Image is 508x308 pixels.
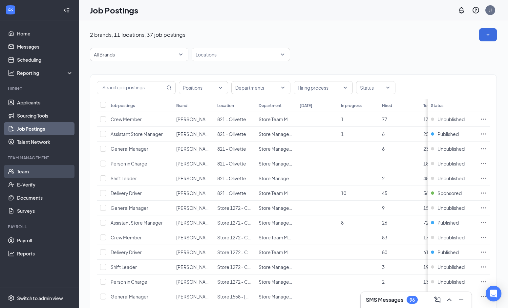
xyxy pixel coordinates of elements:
[97,81,165,94] input: Search job postings
[437,116,465,122] span: Unpublished
[111,249,142,255] span: Delivery Driver
[214,215,255,230] td: Store 1272 - Chippewa
[259,205,301,211] span: Store Management
[17,191,73,204] a: Documents
[111,116,142,122] span: Crew Member
[17,295,63,301] div: Switch to admin view
[423,190,431,196] span: 567
[17,135,73,148] a: Talent Network
[176,116,217,122] span: [PERSON_NAME]'s
[437,205,465,211] span: Unpublished
[423,249,431,255] span: 615
[382,234,387,240] span: 83
[259,234,305,240] span: Store Team Members
[17,122,73,135] a: Job Postings
[176,190,217,196] span: [PERSON_NAME]'s
[217,190,246,196] span: 821 - Olivette
[382,220,387,226] span: 26
[8,224,72,230] div: Payroll
[217,279,266,285] span: Store 1272 - Chippewa
[479,28,497,41] button: SmallChevronDown
[382,116,387,122] span: 77
[111,234,142,240] span: Crew Member
[111,190,142,196] span: Delivery Driver
[428,99,477,112] th: Status
[259,161,301,166] span: Store Management
[255,260,296,275] td: Store Management
[173,142,214,156] td: Jimmy John's
[17,70,74,76] div: Reporting
[217,220,266,226] span: Store 1272 - Chippewa
[382,146,385,152] span: 6
[8,86,72,92] div: Hiring
[480,190,487,196] svg: Ellipses
[255,201,296,215] td: Store Management
[341,116,344,122] span: 1
[382,279,385,285] span: 2
[111,131,163,137] span: Assistant Store Manager
[173,112,214,127] td: Jimmy John's
[111,146,148,152] span: General Manager
[423,264,431,270] span: 196
[176,279,217,285] span: [PERSON_NAME]'s
[217,249,266,255] span: Store 1272 - Chippewa
[382,175,385,181] span: 2
[8,155,72,161] div: Team Management
[341,190,346,196] span: 10
[173,156,214,171] td: Jimmy John's
[382,190,387,196] span: 45
[173,245,214,260] td: Jimmy John's
[437,175,465,182] span: Unpublished
[255,127,296,142] td: Store Management
[255,289,296,304] td: Store Management
[379,99,420,112] th: Hired
[17,40,73,53] a: Messages
[173,171,214,186] td: Jimmy John's
[259,116,305,122] span: Store Team Members
[111,279,147,285] span: Person in Charge
[111,220,163,226] span: Assistant Store Manager
[382,249,387,255] span: 80
[445,296,453,304] svg: ChevronUp
[480,116,487,122] svg: Ellipses
[437,219,459,226] span: Published
[259,264,301,270] span: Store Management
[437,234,465,241] span: Unpublished
[480,175,487,182] svg: Ellipses
[17,27,73,40] a: Home
[214,171,255,186] td: 821 - Olivette
[259,146,301,152] span: Store Management
[214,201,255,215] td: Store 1272 - Chippewa
[214,289,255,304] td: Store 1558 - Woodriver
[472,6,480,14] svg: QuestionInfo
[480,293,487,300] svg: Ellipses
[17,178,73,191] a: E-Verify
[17,247,73,260] a: Reports
[217,131,246,137] span: 821 - Olivette
[480,249,487,255] svg: Ellipses
[338,99,379,112] th: In progress
[214,142,255,156] td: 821 - Olivette
[217,146,246,152] span: 821 - Olivette
[173,275,214,289] td: Jimmy John's
[173,289,214,304] td: Jimmy John's
[341,220,344,226] span: 8
[176,220,217,226] span: [PERSON_NAME]'s
[259,294,301,299] span: Store Management
[17,109,73,122] a: Sourcing Tools
[94,51,115,58] p: All Brands
[17,165,73,178] a: Team
[423,279,431,285] span: 137
[423,161,429,166] span: 18
[173,186,214,201] td: Jimmy John's
[214,230,255,245] td: Store 1272 - Chippewa
[437,278,465,285] span: Unpublished
[485,32,491,38] svg: SmallChevronDown
[255,142,296,156] td: Store Management
[423,205,431,211] span: 159
[437,190,462,196] span: Sponsored
[111,175,137,181] span: Shift Leader
[176,161,217,166] span: [PERSON_NAME]'s
[17,96,73,109] a: Applicants
[259,190,305,196] span: Store Team Members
